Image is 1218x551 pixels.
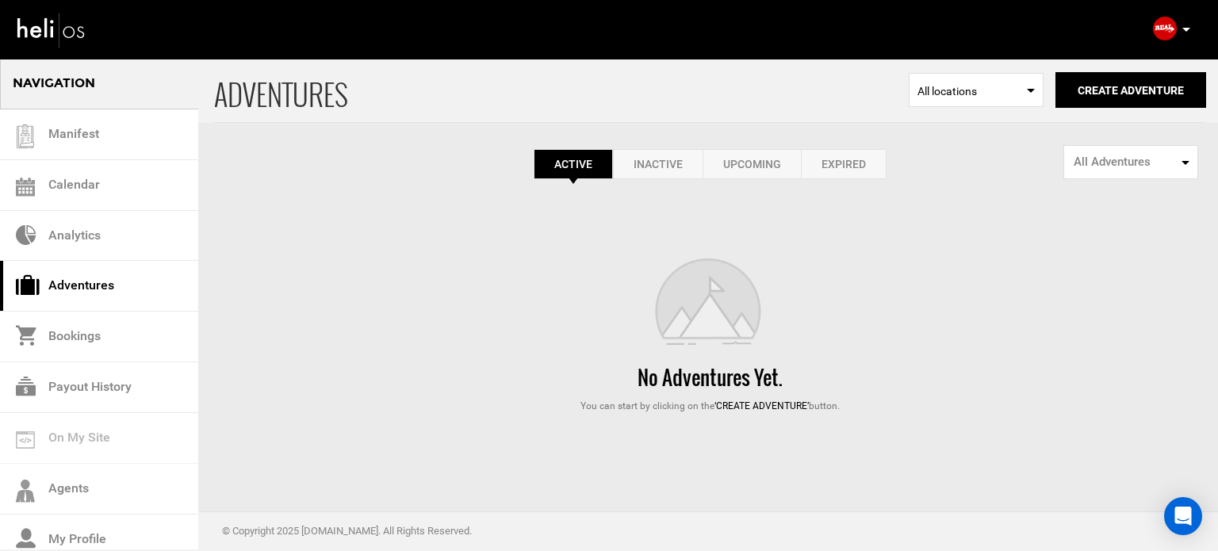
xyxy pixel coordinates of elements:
[703,149,801,179] a: Upcoming
[16,9,87,51] img: heli-logo
[1153,17,1177,40] img: img_3e9a24e4d1d91d438943ece4b7815700.jpg
[714,400,809,411] span: ‘Create Adventure’
[613,149,703,179] a: Inactive
[16,480,35,503] img: agents-icon.svg
[214,58,909,122] span: ADVENTURES
[13,124,37,148] img: guest-list.svg
[214,363,1206,392] div: No Adventures Yet.
[534,149,613,179] a: Active
[16,431,35,449] img: on_my_site.svg
[1063,145,1198,179] button: All Adventures
[917,83,1035,99] span: All locations
[801,149,887,179] a: Expired
[1164,497,1202,535] div: Open Intercom Messenger
[16,178,35,197] img: calendar.svg
[1074,154,1178,170] span: All Adventures
[1055,72,1206,108] button: Create Adventure
[631,258,790,347] img: images
[909,73,1044,107] span: Select box activate
[214,400,1206,413] div: You can start by clicking on the button.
